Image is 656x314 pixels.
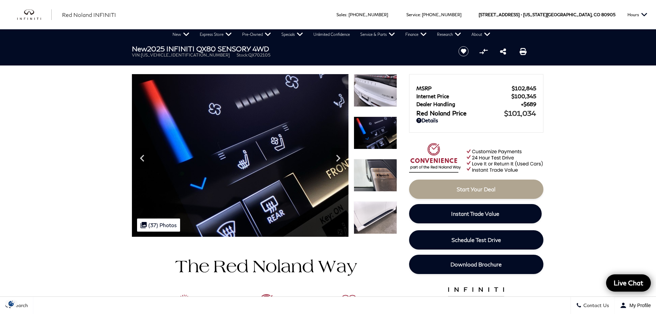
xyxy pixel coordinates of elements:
a: Specials [276,29,308,40]
a: Finance [400,29,432,40]
img: New 2025 RADIANT WHITE INFINITI SENSORY 4WD image 36 [354,159,397,192]
a: [PHONE_NUMBER] [348,12,388,17]
a: New [167,29,195,40]
span: [US_VEHICLE_IDENTIFICATION_NUMBER] [141,52,230,58]
a: Red Noland INFINITI [62,11,116,19]
div: Previous [135,148,149,169]
button: Compare Vehicle [478,46,489,57]
nav: Main Navigation [167,29,496,40]
span: Search [11,303,28,308]
div: (37) Photos [137,219,180,232]
a: Start Your Deal [409,180,543,199]
a: Service & Parts [355,29,400,40]
span: $101,034 [504,109,536,117]
span: Start Your Deal [457,186,496,192]
a: Schedule Test Drive [409,230,543,250]
span: Internet Price [416,93,511,99]
a: Instant Trade Value [409,204,542,223]
div: Next [331,148,345,169]
a: Express Store [195,29,237,40]
span: $102,845 [512,85,536,91]
h1: 2025 INFINITI QX80 SENSORY 4WD [132,45,447,52]
img: Opt-Out Icon [3,300,19,307]
img: infinitipremiumcare.png [442,285,510,313]
span: My Profile [627,303,651,308]
strong: New [132,44,147,53]
a: Details [416,117,536,123]
span: Download Brochure [450,261,502,267]
span: Schedule Test Drive [451,236,501,243]
img: New 2025 RADIANT WHITE INFINITI SENSORY 4WD image 37 [354,201,397,234]
a: Download Brochure [409,255,543,274]
span: VIN: [132,52,141,58]
a: Print this New 2025 INFINITI QX80 SENSORY 4WD [520,47,527,55]
button: Save vehicle [456,46,471,57]
a: [STREET_ADDRESS] • [US_STATE][GEOGRAPHIC_DATA], CO 80905 [479,12,615,17]
img: INFINITI [17,9,52,20]
a: [PHONE_NUMBER] [422,12,461,17]
a: Internet Price $100,345 [416,93,536,99]
img: New 2025 RADIANT WHITE INFINITI SENSORY 4WD image 34 [354,74,397,107]
a: Live Chat [606,274,651,292]
span: MSRP [416,85,512,91]
a: About [466,29,496,40]
section: Click to Open Cookie Consent Modal [3,300,19,307]
span: Red Noland INFINITI [62,11,116,18]
a: Pre-Owned [237,29,276,40]
a: infiniti [17,9,52,20]
a: Unlimited Confidence [308,29,355,40]
span: Red Noland Price [416,109,504,117]
a: Research [432,29,466,40]
span: QX702105 [248,52,270,58]
span: Instant Trade Value [451,210,499,217]
a: Share this New 2025 INFINITI QX80 SENSORY 4WD [500,47,506,55]
span: $689 [521,101,536,107]
span: Dealer Handling [416,101,521,107]
span: Sales [336,12,346,17]
span: Service [406,12,420,17]
img: New 2025 RADIANT WHITE INFINITI SENSORY 4WD image 35 [132,74,348,237]
img: New 2025 RADIANT WHITE INFINITI SENSORY 4WD image 35 [354,117,397,149]
button: Open user profile menu [615,297,656,314]
span: : [420,12,421,17]
a: MSRP $102,845 [416,85,536,91]
span: Stock: [237,52,248,58]
span: Live Chat [610,278,647,287]
span: $100,345 [511,93,536,99]
span: Contact Us [582,303,609,308]
span: : [346,12,347,17]
a: Dealer Handling $689 [416,101,536,107]
a: Red Noland Price $101,034 [416,109,536,117]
